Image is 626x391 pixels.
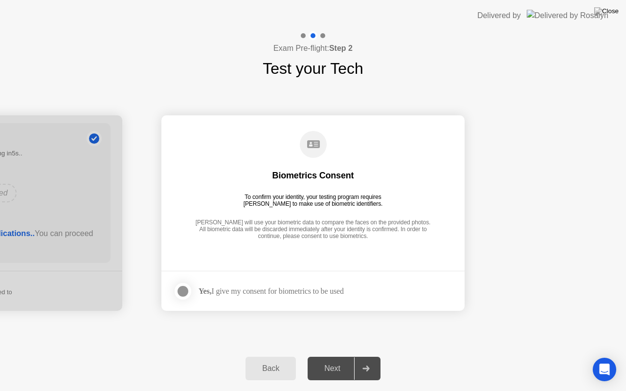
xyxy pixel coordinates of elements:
b: Step 2 [329,44,353,52]
button: Next [308,357,380,380]
div: [PERSON_NAME] will use your biometric data to compare the faces on the provided photos. All biome... [193,219,433,241]
div: To confirm your identity, your testing program requires [PERSON_NAME] to make use of biometric id... [240,194,387,207]
div: Biometrics Consent [272,170,354,181]
div: I give my consent for biometrics to be used [199,286,344,296]
img: Delivered by Rosalyn [527,10,608,21]
h4: Exam Pre-flight: [273,43,353,54]
div: Open Intercom Messenger [593,358,616,381]
h1: Test your Tech [263,57,363,80]
div: Delivered by [477,10,521,22]
button: Back [246,357,296,380]
img: Close [594,7,619,15]
strong: Yes, [199,287,211,295]
div: Next [311,364,354,373]
div: Back [248,364,293,373]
